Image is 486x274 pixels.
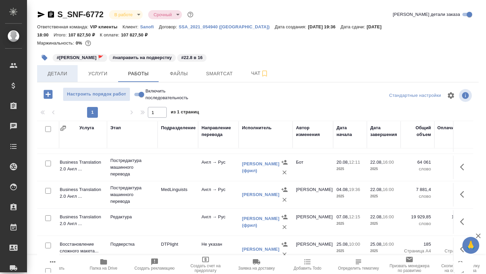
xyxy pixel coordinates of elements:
[56,156,107,179] td: Business Translation 2.0 Англ ...
[370,193,397,200] p: 2025
[293,156,333,179] td: Бот
[52,54,108,60] span: Оля Дмитриева 🚩
[37,24,90,29] p: Ответственная команда:
[370,242,383,247] p: 25.08,
[238,266,275,271] span: Заявка на доставку
[242,125,272,131] div: Исполнитель
[37,50,52,65] button: Добавить тэг
[349,187,360,192] p: 19:36
[158,183,198,207] td: MedLinguists
[279,212,290,222] button: Назначить
[57,54,103,61] p: #[PERSON_NAME] 🚩
[275,24,308,29] p: Дата создания:
[404,241,431,248] p: 185
[333,255,384,274] button: Определить тематику
[349,242,360,247] p: 10:00
[148,10,182,19] div: В работе
[110,185,154,205] p: Постредактура машинного перевода
[341,24,367,29] p: Дата сдачи:
[404,159,431,166] p: 64 061
[129,255,180,274] button: Создать рекламацию
[54,32,68,37] p: Итого:
[282,255,333,274] button: Добавить Todo
[198,156,239,179] td: Англ → Рус
[370,125,397,138] div: Дата завершения
[388,264,431,273] span: Призвать менеджера по развитию
[179,24,275,29] p: SSA_2021_054940 ([GEOGRAPHIC_DATA])
[293,210,333,234] td: [PERSON_NAME]
[443,87,459,104] span: Настроить таблицу
[109,10,143,19] div: В работе
[184,264,227,273] span: Создать счет на предоплату
[370,220,397,227] p: 2025
[438,248,471,254] p: Страница А4
[279,167,290,177] button: Удалить
[39,87,57,101] button: Добавить работу
[459,89,473,102] span: Посмотреть информацию
[122,70,155,78] span: Работы
[159,24,179,29] p: Договор:
[370,166,397,172] p: 2025
[180,255,231,274] button: Создать счет на предоплату
[152,12,174,18] button: Срочный
[336,242,349,247] p: 25.08,
[438,186,471,193] p: 7 881,4
[242,192,279,197] a: [PERSON_NAME]
[404,166,431,172] p: слово
[198,183,239,207] td: Англ → Рус
[404,125,431,138] div: Общий объем
[110,125,121,131] div: Этап
[161,125,196,131] div: Подразделение
[437,125,471,138] div: Оплачиваемый объем
[349,160,360,165] p: 12:11
[384,255,435,274] button: Призвать менеджера по развитию
[113,54,172,61] p: #направить на подверстку
[293,183,333,207] td: [PERSON_NAME]
[121,32,152,37] p: 107 827,50 ₽
[177,54,207,60] span: 22.8 в 16
[90,266,117,271] span: Папка на Drive
[100,32,121,37] p: К оплате:
[158,238,198,261] td: DTPlight
[244,69,276,78] span: Чат
[438,166,471,172] p: слово
[66,90,127,98] span: Настроить порядок работ
[387,90,443,101] div: split button
[140,24,159,29] a: Sanofi
[279,249,290,259] button: Удалить
[84,39,92,48] button: 89531.52 RUB;
[370,248,397,254] p: 2025
[438,241,471,248] p: 185
[123,24,140,29] p: Клиент:
[336,166,363,172] p: 2025
[279,222,290,232] button: Удалить
[456,241,472,257] button: Здесь прячутся важные кнопки
[110,157,154,177] p: Постредактура машинного перевода
[63,87,130,101] button: Настроить порядок работ
[198,238,239,261] td: Не указан
[112,12,135,18] button: В работе
[41,70,74,78] span: Детали
[336,220,363,227] p: 2025
[465,238,477,252] span: 🙏
[439,264,482,273] span: Скопировать ссылку на оценку заказа
[338,266,379,271] span: Определить тематику
[242,161,279,173] a: [PERSON_NAME] (фрил)
[404,193,431,200] p: слово
[438,193,471,200] p: слово
[163,70,195,78] span: Файлы
[279,185,290,195] button: Назначить
[462,237,479,254] button: 🙏
[134,266,174,271] span: Создать рекламацию
[82,70,114,78] span: Услуги
[108,54,177,60] span: направить на подверстку
[336,125,363,138] div: Дата начала
[201,125,235,138] div: Направление перевода
[279,157,290,167] button: Назначить
[56,238,107,261] td: Восстановление сложного макета...
[336,248,363,254] p: 2025
[349,214,360,219] p: 12:15
[37,40,76,46] p: Маржинальность:
[231,255,282,274] button: Заявка на доставку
